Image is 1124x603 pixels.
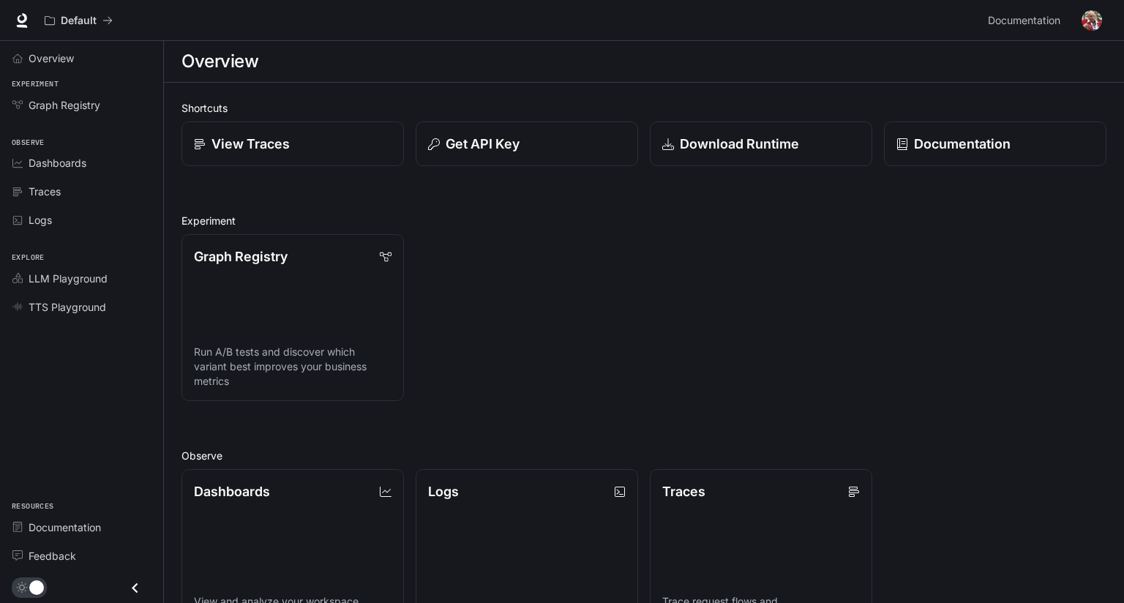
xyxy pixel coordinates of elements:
a: Documentation [982,6,1071,35]
p: Dashboards [194,482,270,501]
button: User avatar [1077,6,1106,35]
p: Download Runtime [680,134,799,154]
a: LLM Playground [6,266,157,291]
a: Logs [6,207,157,233]
a: Feedback [6,543,157,569]
img: User avatar [1082,10,1102,31]
a: Documentation [6,514,157,540]
span: Documentation [988,12,1060,30]
p: Logs [428,482,459,501]
p: Traces [662,482,705,501]
span: Feedback [29,548,76,563]
a: Dashboards [6,150,157,176]
a: Graph Registry [6,92,157,118]
p: Graph Registry [194,247,288,266]
p: View Traces [211,134,290,154]
span: Logs [29,212,52,228]
button: All workspaces [38,6,119,35]
a: Download Runtime [650,121,872,166]
a: View Traces [181,121,404,166]
h2: Observe [181,448,1106,463]
h1: Overview [181,47,258,76]
span: Documentation [29,520,101,535]
button: Get API Key [416,121,638,166]
a: Graph RegistryRun A/B tests and discover which variant best improves your business metrics [181,234,404,401]
button: Close drawer [119,573,151,603]
span: Dashboards [29,155,86,171]
span: LLM Playground [29,271,108,286]
p: Default [61,15,97,27]
p: Get API Key [446,134,520,154]
span: Dark mode toggle [29,579,44,595]
span: TTS Playground [29,299,106,315]
p: Run A/B tests and discover which variant best improves your business metrics [194,345,391,389]
a: TTS Playground [6,294,157,320]
span: Overview [29,50,74,66]
a: Overview [6,45,157,71]
a: Documentation [884,121,1106,166]
h2: Shortcuts [181,100,1106,116]
p: Documentation [914,134,1011,154]
a: Traces [6,179,157,204]
h2: Experiment [181,213,1106,228]
span: Traces [29,184,61,199]
span: Graph Registry [29,97,100,113]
